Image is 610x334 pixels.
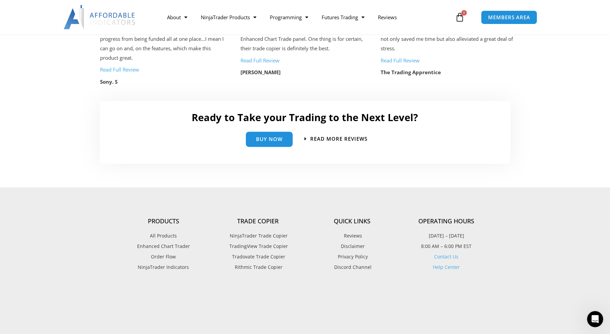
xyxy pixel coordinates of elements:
[481,10,537,24] a: MEMBERS AREA
[240,57,280,64] a: Read Full Review
[100,66,139,73] a: Read Full Review
[305,218,399,225] h4: Quick Links
[399,232,494,241] p: [DATE] – [DATE]
[381,57,420,64] a: Read Full Review
[117,263,211,272] a: NinjaTrader Indicators
[211,218,305,225] h4: Trade Copier
[138,263,189,272] span: NinjaTrader Indicators
[233,263,283,272] span: Rithmic Trade Copier
[211,263,305,272] a: Rithmic Trade Copier
[211,232,305,241] a: NinjaTrader Trade Copier
[228,242,288,251] span: TradingView Trade Copier
[117,253,211,261] a: Order Flow
[194,9,263,25] a: NinjaTrader Products
[305,242,399,251] a: Disclaimer
[305,253,399,261] a: Privacy Policy
[342,232,362,241] span: Reviews
[211,242,305,251] a: TradingView Trade Copier
[256,137,283,142] span: Buy Now
[160,9,194,25] a: About
[117,232,211,241] a: All Products
[100,79,118,85] strong: Sony. S
[371,9,404,25] a: Reviews
[399,218,494,225] h4: Operating Hours
[333,263,372,272] span: Discord Channel
[305,263,399,272] a: Discord Channel
[64,5,136,29] img: LogoAI | Affordable Indicators – NinjaTrader
[399,242,494,251] p: 8:00 AM – 6:00 PM EST
[106,111,504,124] h2: Ready to Take your Trading to the Next Level?
[310,137,367,142] span: Read more Reviews
[117,242,211,251] a: Enhanced Chart Trader
[381,69,441,76] strong: The Trading Apprentice
[211,253,305,261] a: Tradovate Trade Copier
[240,69,281,76] strong: [PERSON_NAME]
[263,9,315,25] a: Programming
[336,253,368,261] span: Privacy Policy
[488,15,530,20] span: MEMBERS AREA
[305,232,399,241] a: Reviews
[445,7,475,27] a: 0
[246,132,293,147] a: Buy Now
[137,242,190,251] span: Enhanced Chart Trader
[304,137,367,142] a: Read more Reviews
[461,10,467,16] span: 0
[150,232,177,241] span: All Products
[587,311,603,327] iframe: Intercom live chat
[433,264,460,271] a: Help Center
[435,254,459,260] a: Contact Us
[228,232,288,241] span: NinjaTrader Trade Copier
[151,253,176,261] span: Order Flow
[160,9,453,25] nav: Menu
[117,218,211,225] h4: Products
[230,253,285,261] span: Tradovate Trade Copier
[340,242,365,251] span: Disclaimer
[315,9,371,25] a: Futures Trading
